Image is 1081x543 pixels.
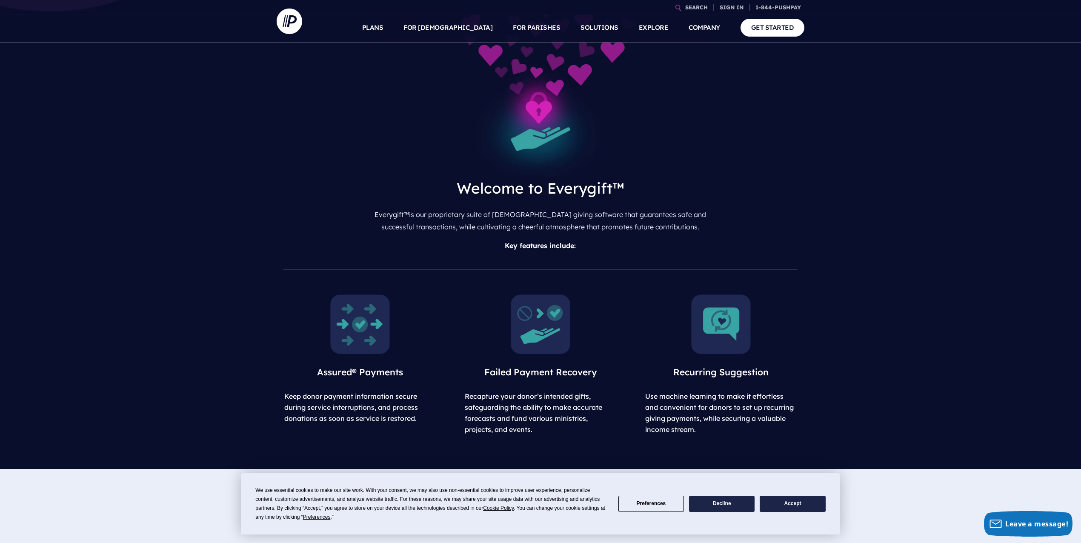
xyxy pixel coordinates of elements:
a: FOR PARISHES [513,13,560,43]
a: FOR [DEMOGRAPHIC_DATA] [403,13,492,43]
button: Decline [689,496,755,512]
a: GET STARTED [741,19,805,36]
span: Assured® Payments [317,366,403,377]
a: PLANS [362,13,383,43]
a: EXPLORE [639,13,669,43]
span: Failed Payment Recovery [484,366,597,377]
h3: Welcome to Everygift™ [372,179,710,205]
button: Preferences [618,496,684,512]
p: is our proprietary suite of [DEMOGRAPHIC_DATA] giving software that guarantees safe and successfu... [372,205,710,237]
span: Preferences [303,514,331,520]
a: Everygift™ [375,210,409,219]
span: Cookie Policy [483,505,514,511]
button: Leave a message! [984,511,1072,537]
span: Recurring Suggestion [673,366,769,377]
span: Recapture your donor’s intended gifts, safeguarding the ability to make accurate forecasts and fu... [465,392,602,434]
div: Cookie Consent Prompt [241,473,840,534]
span: Leave a message! [1005,519,1068,529]
span: Use machine learning to make it effortless and convenient for donors to set up recurring giving p... [645,392,794,434]
a: COMPANY [689,13,720,43]
span: Keep donor payment information secure during service interruptions, and process donations as soon... [284,392,418,423]
div: We use essential cookies to make our site work. With your consent, we may also use non-essential ... [255,486,608,522]
strong: Key features include: [505,241,576,250]
a: SOLUTIONS [581,13,618,43]
button: Accept [760,496,825,512]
